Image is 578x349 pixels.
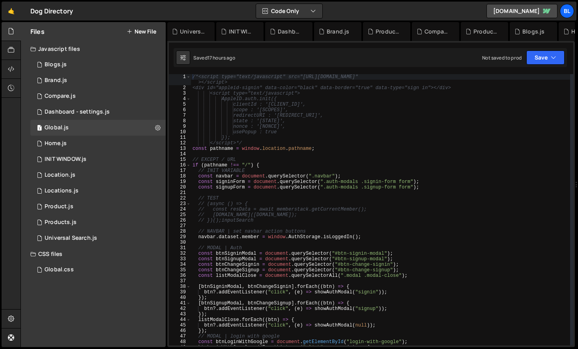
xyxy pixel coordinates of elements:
[169,273,191,278] div: 36
[560,4,574,18] a: Bl
[30,73,166,88] div: 16220/44394.js
[169,245,191,251] div: 31
[169,201,191,207] div: 23
[169,323,191,328] div: 45
[169,107,191,113] div: 6
[169,212,191,218] div: 25
[193,54,235,61] div: Saved
[169,96,191,102] div: 4
[45,172,75,179] div: Location.js
[169,278,191,284] div: 37
[169,124,191,129] div: 9
[21,246,166,262] div: CSS files
[169,140,191,146] div: 12
[473,28,499,35] div: Products.js
[30,104,166,120] div: 16220/44476.js
[229,28,254,35] div: INIT WINDOW.js
[169,312,191,317] div: 43
[169,146,191,151] div: 13
[486,4,557,18] a: [DOMAIN_NAME]
[169,168,191,174] div: 17
[169,317,191,323] div: 44
[45,124,69,131] div: Global.js
[30,6,73,16] div: Dog Directory
[169,174,191,179] div: 18
[482,54,522,61] div: Not saved to prod
[45,108,110,116] div: Dashboard - settings.js
[208,54,235,61] div: 17 hours ago
[45,61,67,68] div: Blogs.js
[169,289,191,295] div: 39
[30,151,166,167] div: 16220/44477.js
[169,185,191,190] div: 20
[169,179,191,185] div: 19
[169,229,191,234] div: 28
[169,91,191,96] div: 3
[256,4,322,18] button: Code Only
[169,328,191,334] div: 46
[30,230,166,246] div: 16220/45124.js
[169,284,191,289] div: 38
[169,196,191,201] div: 22
[169,151,191,157] div: 14
[376,28,401,35] div: Product.js
[45,77,67,84] div: Brand.js
[169,157,191,162] div: 15
[45,203,73,210] div: Product.js
[30,183,166,199] div: 16220/43680.js
[30,120,166,136] div: 16220/43681.js
[169,135,191,140] div: 11
[169,251,191,256] div: 32
[45,140,67,147] div: Home.js
[169,306,191,312] div: 42
[169,207,191,212] div: 24
[30,57,166,73] div: 16220/44321.js
[169,295,191,300] div: 40
[169,240,191,245] div: 30
[45,187,79,194] div: Locations.js
[169,118,191,124] div: 8
[45,266,74,273] div: Global.css
[45,93,76,100] div: Compare.js
[169,190,191,196] div: 21
[522,28,544,35] div: Blogs.js
[30,167,166,183] : 16220/43679.js
[30,136,166,151] div: 16220/44319.js
[169,218,191,223] div: 26
[30,27,45,36] h2: Files
[169,74,191,85] div: 1
[30,199,166,215] div: 16220/44393.js
[169,300,191,306] div: 41
[169,162,191,168] div: 16
[169,339,191,345] div: 48
[169,334,191,339] div: 47
[2,2,21,21] a: 🤙
[169,113,191,118] div: 7
[37,125,42,132] span: 1
[169,129,191,135] div: 10
[425,28,450,35] div: Compare.js
[169,256,191,262] div: 33
[45,235,97,242] div: Universal Search.js
[327,28,349,35] div: Brand.js
[180,28,205,35] div: Universal Search.js
[526,50,565,65] button: Save
[169,262,191,267] div: 34
[45,219,77,226] div: Products.js
[30,88,166,104] div: 16220/44328.js
[278,28,303,35] div: Dashboard - settings.js
[169,102,191,107] div: 5
[45,156,86,163] div: INIT WINDOW.js
[30,262,166,278] div: 16220/43682.css
[169,234,191,240] div: 29
[21,41,166,57] div: Javascript files
[127,28,156,35] button: New File
[169,85,191,91] div: 2
[30,215,166,230] div: 16220/44324.js
[169,267,191,273] div: 35
[169,223,191,229] div: 27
